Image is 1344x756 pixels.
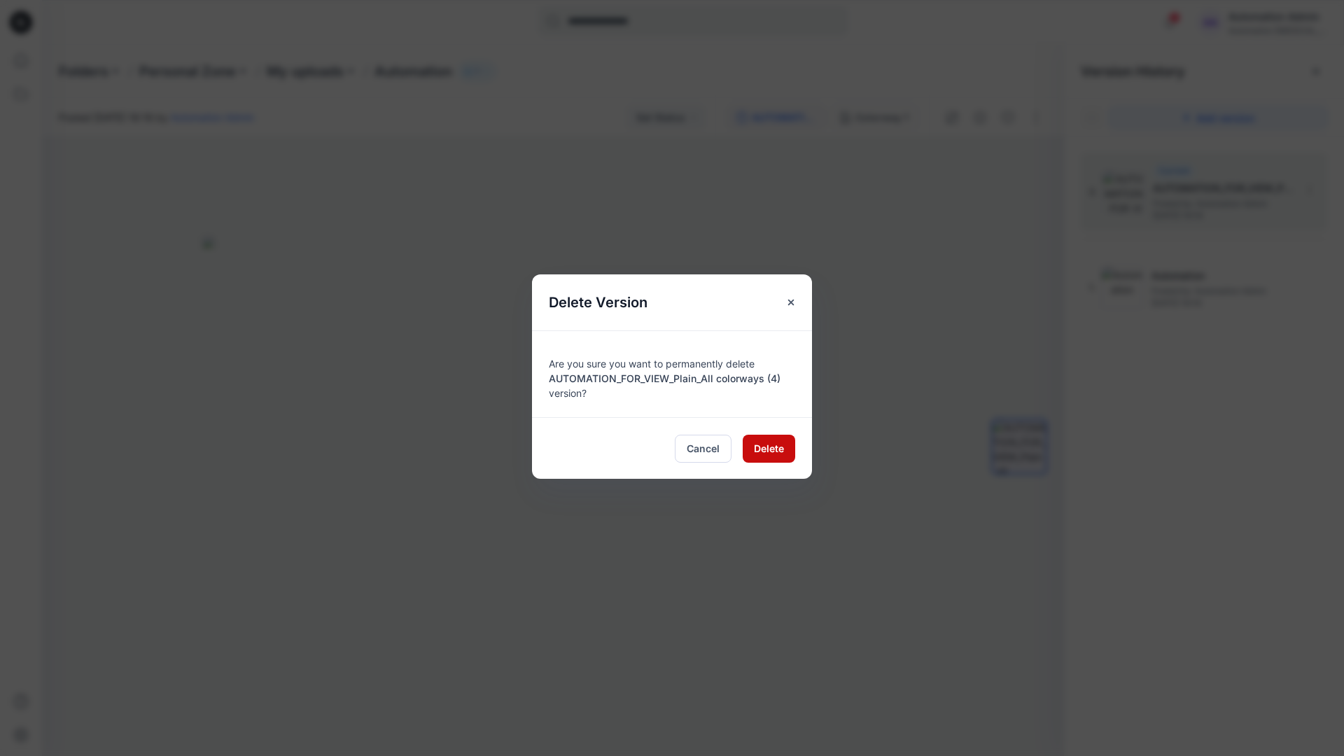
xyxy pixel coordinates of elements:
[754,441,784,456] span: Delete
[687,441,720,456] span: Cancel
[778,290,804,315] button: Close
[675,435,731,463] button: Cancel
[532,274,664,330] h5: Delete Version
[549,348,795,400] div: Are you sure you want to permanently delete version?
[549,372,780,384] span: AUTOMATION_FOR_VIEW_Plain_All colorways (4)
[743,435,795,463] button: Delete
